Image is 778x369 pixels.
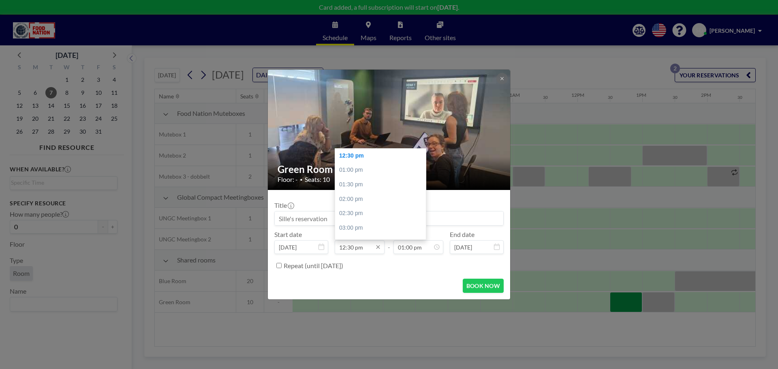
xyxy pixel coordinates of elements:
h2: Green Room [278,163,501,175]
span: - [388,233,390,251]
div: 02:30 pm [335,206,430,221]
label: Repeat (until [DATE]) [284,262,343,270]
img: 537.jpeg [268,38,511,221]
div: 01:00 pm [335,163,430,177]
div: 01:30 pm [335,177,430,192]
span: Floor: - [278,175,298,183]
div: 03:00 pm [335,221,430,235]
label: Start date [274,230,302,239]
div: 12:30 pm [335,149,430,163]
span: • [300,177,303,183]
input: Sille's reservation [275,211,503,225]
div: 02:00 pm [335,192,430,207]
div: 03:30 pm [335,235,430,250]
button: BOOK NOW [463,279,504,293]
span: Seats: 10 [305,175,330,183]
label: Title [274,201,293,209]
label: End date [450,230,474,239]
